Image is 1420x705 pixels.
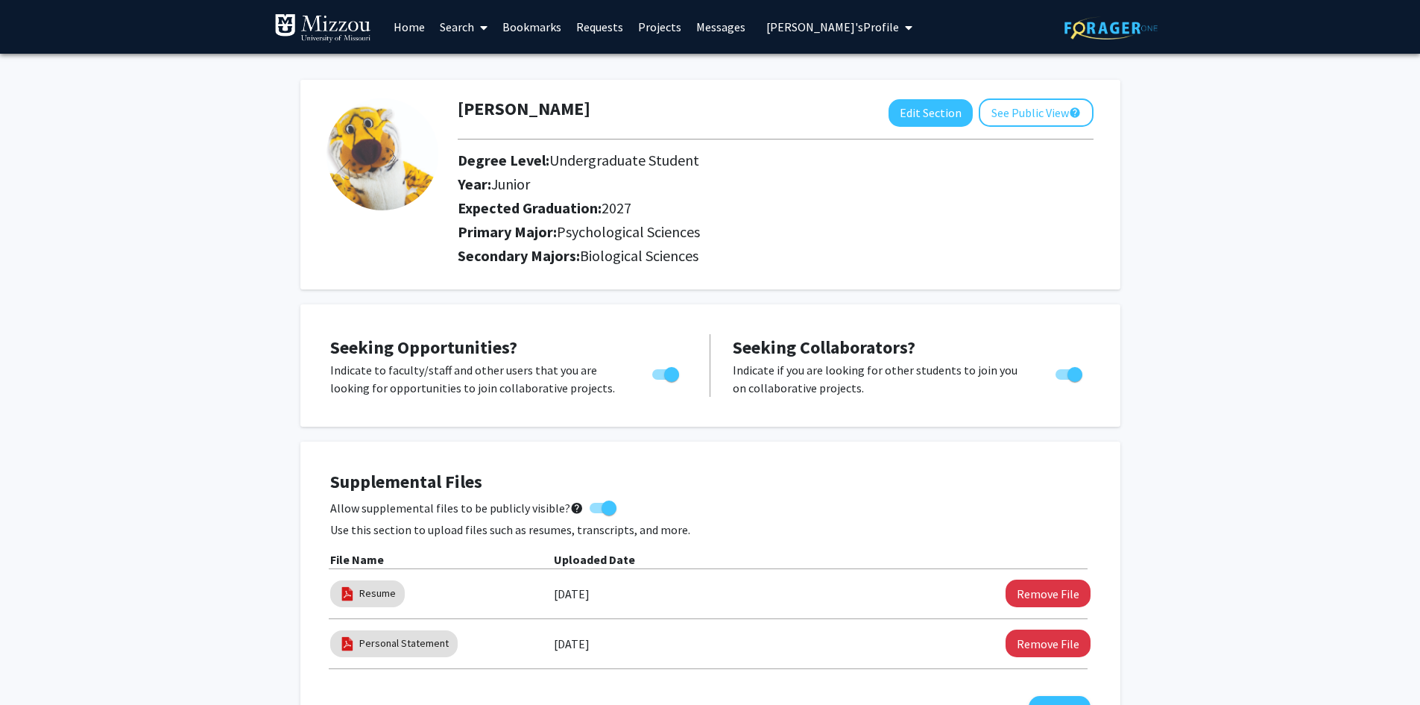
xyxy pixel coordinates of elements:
[458,98,590,120] h1: [PERSON_NAME]
[330,361,624,397] p: Indicate to faculty/staff and other users that you are looking for opportunities to join collabor...
[554,631,590,657] label: [DATE]
[1064,16,1158,40] img: ForagerOne Logo
[1069,104,1081,122] mat-icon: help
[570,499,584,517] mat-icon: help
[569,1,631,53] a: Requests
[602,198,631,217] span: 2027
[330,471,1091,493] h4: Supplemental Files
[458,175,990,193] h2: Year:
[979,98,1094,127] button: See Public View
[889,99,973,127] button: Edit Section
[274,13,371,43] img: University of Missouri Logo
[1006,580,1091,607] button: Remove Resume File
[326,98,438,210] img: Profile Picture
[1006,630,1091,657] button: Remove Personal Statement File
[330,521,1091,539] p: Use this section to upload files such as resumes, transcripts, and more.
[386,1,432,53] a: Home
[330,499,584,517] span: Allow supplemental files to be publicly visible?
[359,636,449,651] a: Personal Statement
[646,361,687,383] div: Toggle
[330,552,384,567] b: File Name
[580,246,698,265] span: Biological Sciences
[359,586,396,601] a: Resume
[495,1,569,53] a: Bookmarks
[549,151,699,169] span: Undergraduate Student
[458,199,990,217] h2: Expected Graduation:
[766,19,899,34] span: [PERSON_NAME]'s Profile
[733,336,915,359] span: Seeking Collaborators?
[339,636,356,652] img: pdf_icon.png
[554,552,635,567] b: Uploaded Date
[330,336,517,359] span: Seeking Opportunities?
[557,222,700,241] span: Psychological Sciences
[491,175,530,193] span: Junior
[458,247,1094,265] h2: Secondary Majors:
[432,1,495,53] a: Search
[339,586,356,602] img: pdf_icon.png
[458,223,1094,241] h2: Primary Major:
[554,581,590,607] label: [DATE]
[11,638,63,694] iframe: Chat
[458,151,990,169] h2: Degree Level:
[689,1,753,53] a: Messages
[1050,361,1091,383] div: Toggle
[631,1,689,53] a: Projects
[733,361,1027,397] p: Indicate if you are looking for other students to join you on collaborative projects.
